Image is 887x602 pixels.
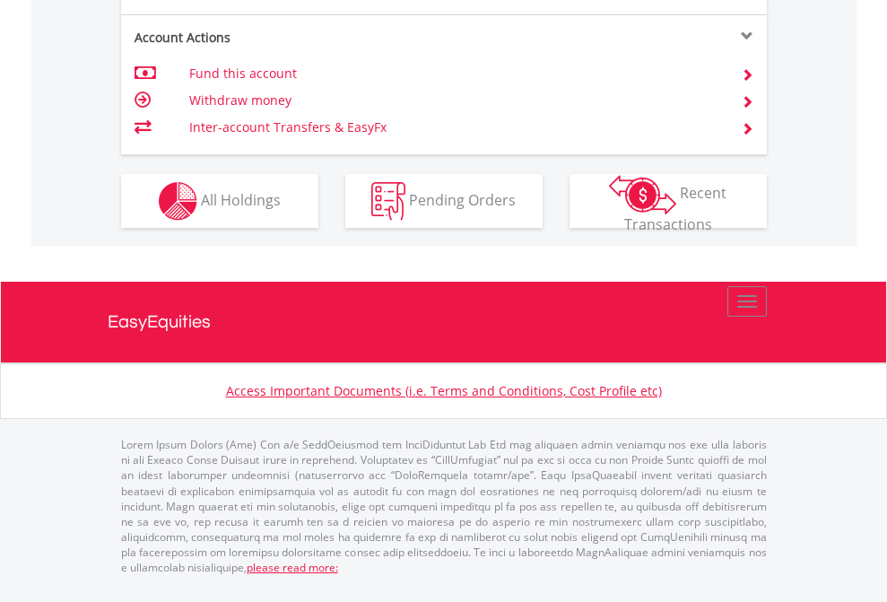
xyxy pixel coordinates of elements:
[189,60,719,87] td: Fund this account
[159,182,197,221] img: holdings-wht.png
[201,189,281,209] span: All Holdings
[247,560,338,575] a: please read more:
[345,174,543,228] button: Pending Orders
[409,189,516,209] span: Pending Orders
[121,437,767,575] p: Lorem Ipsum Dolors (Ame) Con a/e SeddOeiusmod tem InciDiduntut Lab Etd mag aliquaen admin veniamq...
[189,114,719,141] td: Inter-account Transfers & EasyFx
[371,182,405,221] img: pending_instructions-wht.png
[121,29,444,47] div: Account Actions
[121,174,318,228] button: All Holdings
[570,174,767,228] button: Recent Transactions
[108,282,780,362] a: EasyEquities
[189,87,719,114] td: Withdraw money
[226,382,662,399] a: Access Important Documents (i.e. Terms and Conditions, Cost Profile etc)
[609,175,676,214] img: transactions-zar-wht.png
